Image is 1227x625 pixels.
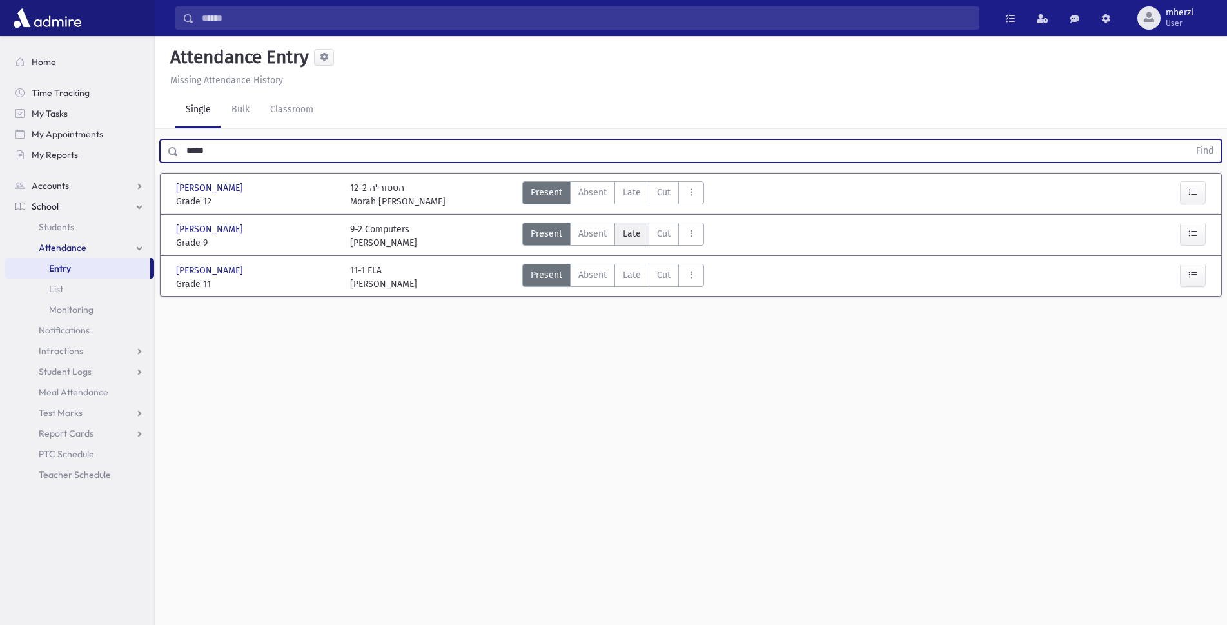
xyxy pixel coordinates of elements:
span: Late [623,268,641,282]
a: Home [5,52,154,72]
a: My Tasks [5,103,154,124]
div: 11-1 ELA [PERSON_NAME] [350,264,417,291]
a: My Reports [5,144,154,165]
span: Absent [578,186,607,199]
span: Late [623,227,641,241]
a: Classroom [260,92,324,128]
a: Missing Attendance History [165,75,283,86]
span: Absent [578,268,607,282]
span: Entry [49,263,71,274]
span: My Reports [32,149,78,161]
span: [PERSON_NAME] [176,181,246,195]
a: Student Logs [5,361,154,382]
a: Time Tracking [5,83,154,103]
span: My Tasks [32,108,68,119]
a: List [5,279,154,299]
img: AdmirePro [10,5,84,31]
a: Accounts [5,175,154,196]
a: Attendance [5,237,154,258]
span: My Appointments [32,128,103,140]
span: Accounts [32,180,69,192]
span: Cut [657,227,671,241]
a: Meal Attendance [5,382,154,402]
a: School [5,196,154,217]
button: Find [1188,140,1221,162]
span: Attendance [39,242,86,253]
span: Cut [657,186,671,199]
a: Teacher Schedule [5,464,154,485]
a: Infractions [5,341,154,361]
a: My Appointments [5,124,154,144]
span: Grade 11 [176,277,337,291]
span: Home [32,56,56,68]
span: School [32,201,59,212]
a: Single [175,92,221,128]
span: Notifications [39,324,90,336]
div: 9-2 Computers [PERSON_NAME] [350,223,417,250]
span: Infractions [39,345,83,357]
span: User [1166,18,1193,28]
span: Grade 12 [176,195,337,208]
a: Students [5,217,154,237]
span: PTC Schedule [39,448,94,460]
a: Entry [5,258,150,279]
div: AttTypes [522,264,704,291]
span: [PERSON_NAME] [176,223,246,236]
div: 12-2 הסטורי'ה Morah [PERSON_NAME] [350,181,446,208]
a: Monitoring [5,299,154,320]
a: Report Cards [5,423,154,444]
span: [PERSON_NAME] [176,264,246,277]
span: Present [531,268,562,282]
span: Time Tracking [32,87,90,99]
span: Report Cards [39,428,93,439]
input: Search [194,6,979,30]
u: Missing Attendance History [170,75,283,86]
span: Student Logs [39,366,92,377]
span: Late [623,186,641,199]
span: Monitoring [49,304,93,315]
div: AttTypes [522,181,704,208]
a: Bulk [221,92,260,128]
span: List [49,283,63,295]
span: Cut [657,268,671,282]
span: mherzl [1166,8,1193,18]
a: Notifications [5,320,154,341]
h5: Attendance Entry [165,46,309,68]
span: Students [39,221,74,233]
span: Teacher Schedule [39,469,111,481]
span: Grade 9 [176,236,337,250]
a: PTC Schedule [5,444,154,464]
span: Test Marks [39,407,83,419]
span: Present [531,186,562,199]
span: Present [531,227,562,241]
span: Absent [578,227,607,241]
div: AttTypes [522,223,704,250]
span: Meal Attendance [39,386,108,398]
a: Test Marks [5,402,154,423]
